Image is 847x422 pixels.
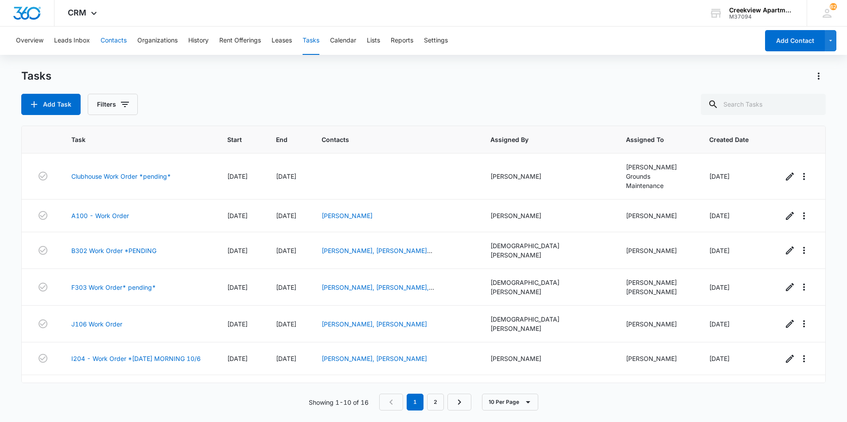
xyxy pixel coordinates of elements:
div: Grounds Maintenance [626,172,688,190]
span: Task [71,135,193,144]
button: Leads Inbox [54,27,90,55]
div: [PERSON_NAME] [626,287,688,296]
div: [PERSON_NAME] [626,162,688,172]
div: [PERSON_NAME] [490,211,605,220]
input: Search Tasks [701,94,826,115]
div: [DEMOGRAPHIC_DATA][PERSON_NAME] [490,315,605,333]
div: notifications count [830,3,837,10]
button: Filters [88,94,138,115]
a: B302 Work Order *PENDING [71,246,156,255]
button: 10 Per Page [482,394,538,410]
span: [DATE] [276,212,296,219]
button: Tasks [303,27,319,55]
span: [DATE] [709,212,730,219]
div: [PERSON_NAME] [490,172,605,181]
a: [PERSON_NAME], [PERSON_NAME] [322,355,427,362]
div: [PERSON_NAME] [626,278,688,287]
span: [DATE] [276,247,296,254]
button: Reports [391,27,413,55]
span: [DATE] [276,320,296,328]
a: [PERSON_NAME], [PERSON_NAME] [322,320,427,328]
button: Add Task [21,94,81,115]
span: [DATE] [709,284,730,291]
span: Assigned To [626,135,676,144]
span: Contacts [322,135,456,144]
div: [DEMOGRAPHIC_DATA][PERSON_NAME] [490,241,605,260]
div: [PERSON_NAME] [626,319,688,329]
span: [DATE] [709,247,730,254]
span: [DATE] [227,284,248,291]
span: End [276,135,288,144]
span: [DATE] [709,173,730,180]
a: Next Page [447,394,471,410]
button: History [188,27,209,55]
span: [DATE] [709,320,730,328]
span: CRM [68,8,86,17]
span: [DATE] [276,173,296,180]
a: F303 Work Order* pending* [71,283,156,292]
a: [PERSON_NAME], [PERSON_NAME] [PERSON_NAME] [322,247,432,264]
a: [PERSON_NAME], [PERSON_NAME], [PERSON_NAME] [322,284,434,300]
div: [PERSON_NAME] [626,211,688,220]
button: Calendar [330,27,356,55]
button: Organizations [137,27,178,55]
span: [DATE] [227,212,248,219]
button: Settings [424,27,448,55]
a: J106 Work Order [71,319,122,329]
a: I204 - Work Order *[DATE] MORNING 10/6 [71,354,201,363]
h1: Tasks [21,69,51,83]
div: account name [729,7,794,14]
span: [DATE] [227,173,248,180]
span: [DATE] [709,355,730,362]
span: [DATE] [227,247,248,254]
a: Clubhouse Work Order *pending* [71,172,171,181]
a: Page 2 [427,394,444,410]
button: Add Contact [765,30,825,51]
div: [PERSON_NAME] [626,354,688,363]
span: [DATE] [227,355,248,362]
span: Start [227,135,242,144]
em: 1 [407,394,423,410]
div: [PERSON_NAME] [626,246,688,255]
button: Contacts [101,27,127,55]
button: Lists [367,27,380,55]
button: Rent Offerings [219,27,261,55]
span: Created Date [709,135,749,144]
span: Assigned By [490,135,592,144]
button: Actions [812,69,826,83]
a: A100 - Work Order [71,211,129,220]
button: Leases [272,27,292,55]
span: [DATE] [227,320,248,328]
div: [DEMOGRAPHIC_DATA][PERSON_NAME] [490,278,605,296]
p: Showing 1-10 of 16 [309,398,369,407]
a: [PERSON_NAME] [322,212,373,219]
span: 62 [830,3,837,10]
span: [DATE] [276,284,296,291]
div: account id [729,14,794,20]
span: [DATE] [276,355,296,362]
button: Overview [16,27,43,55]
nav: Pagination [379,394,471,410]
div: [PERSON_NAME] [490,354,605,363]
